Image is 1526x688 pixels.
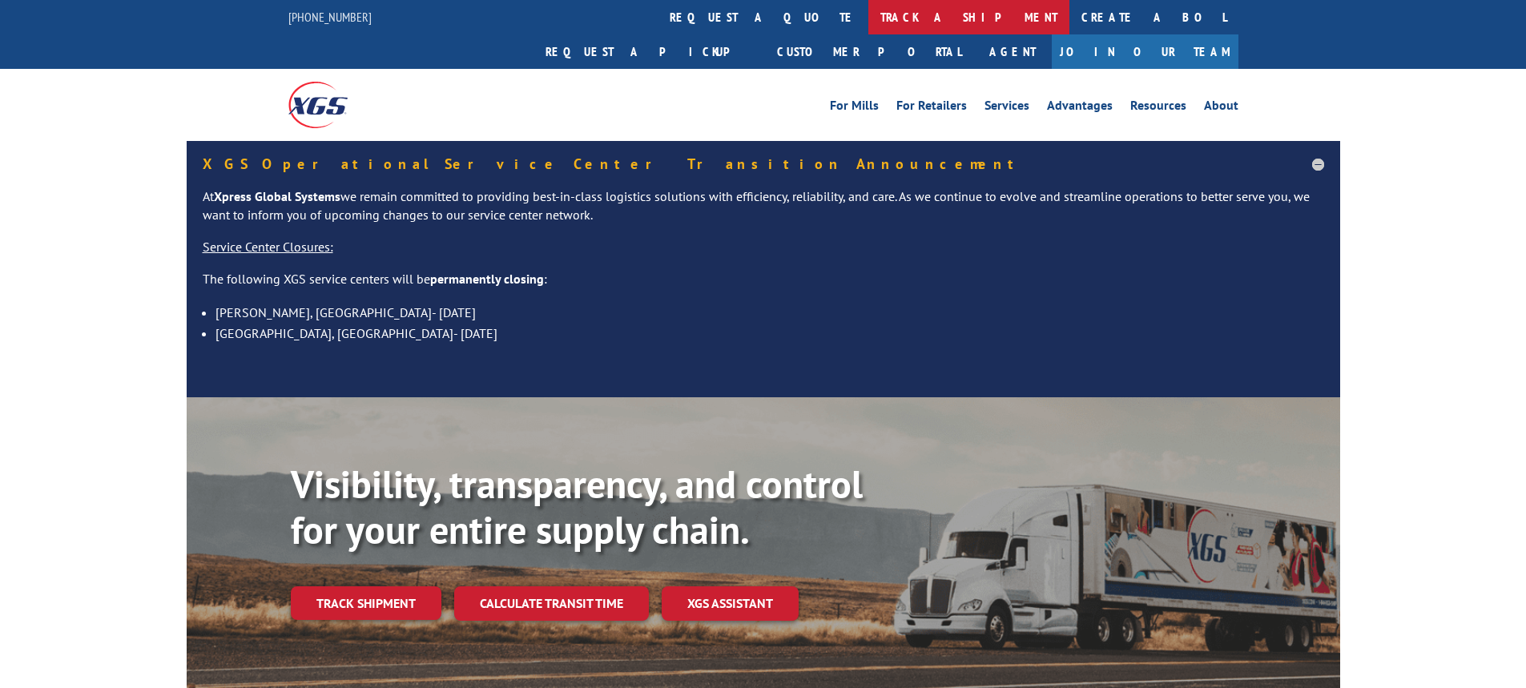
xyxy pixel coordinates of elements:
[291,586,441,620] a: Track shipment
[896,99,967,117] a: For Retailers
[430,271,544,287] strong: permanently closing
[214,188,340,204] strong: Xpress Global Systems
[215,323,1324,344] li: [GEOGRAPHIC_DATA], [GEOGRAPHIC_DATA]- [DATE]
[291,459,863,555] b: Visibility, transparency, and control for your entire supply chain.
[203,270,1324,302] p: The following XGS service centers will be :
[662,586,799,621] a: XGS ASSISTANT
[1130,99,1186,117] a: Resources
[973,34,1052,69] a: Agent
[984,99,1029,117] a: Services
[215,302,1324,323] li: [PERSON_NAME], [GEOGRAPHIC_DATA]- [DATE]
[203,157,1324,171] h5: XGS Operational Service Center Transition Announcement
[1204,99,1238,117] a: About
[203,187,1324,239] p: At we remain committed to providing best-in-class logistics solutions with efficiency, reliabilit...
[765,34,973,69] a: Customer Portal
[203,239,333,255] u: Service Center Closures:
[533,34,765,69] a: Request a pickup
[288,9,372,25] a: [PHONE_NUMBER]
[1052,34,1238,69] a: Join Our Team
[1047,99,1113,117] a: Advantages
[830,99,879,117] a: For Mills
[454,586,649,621] a: Calculate transit time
